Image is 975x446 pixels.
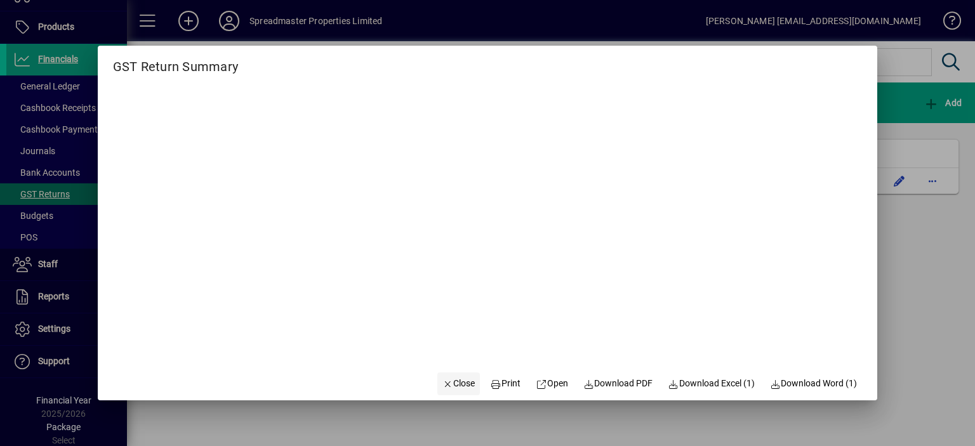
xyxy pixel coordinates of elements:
a: Download PDF [578,372,658,395]
span: Download PDF [583,377,653,390]
button: Download Word (1) [765,372,863,395]
button: Close [437,372,481,395]
span: Print [491,377,521,390]
span: Close [442,377,475,390]
button: Download Excel (1) [663,372,760,395]
button: Print [485,372,526,395]
span: Download Excel (1) [668,377,755,390]
h2: GST Return Summary [98,46,254,77]
a: Open [531,372,573,395]
span: Download Word (1) [770,377,858,390]
span: Open [536,377,568,390]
